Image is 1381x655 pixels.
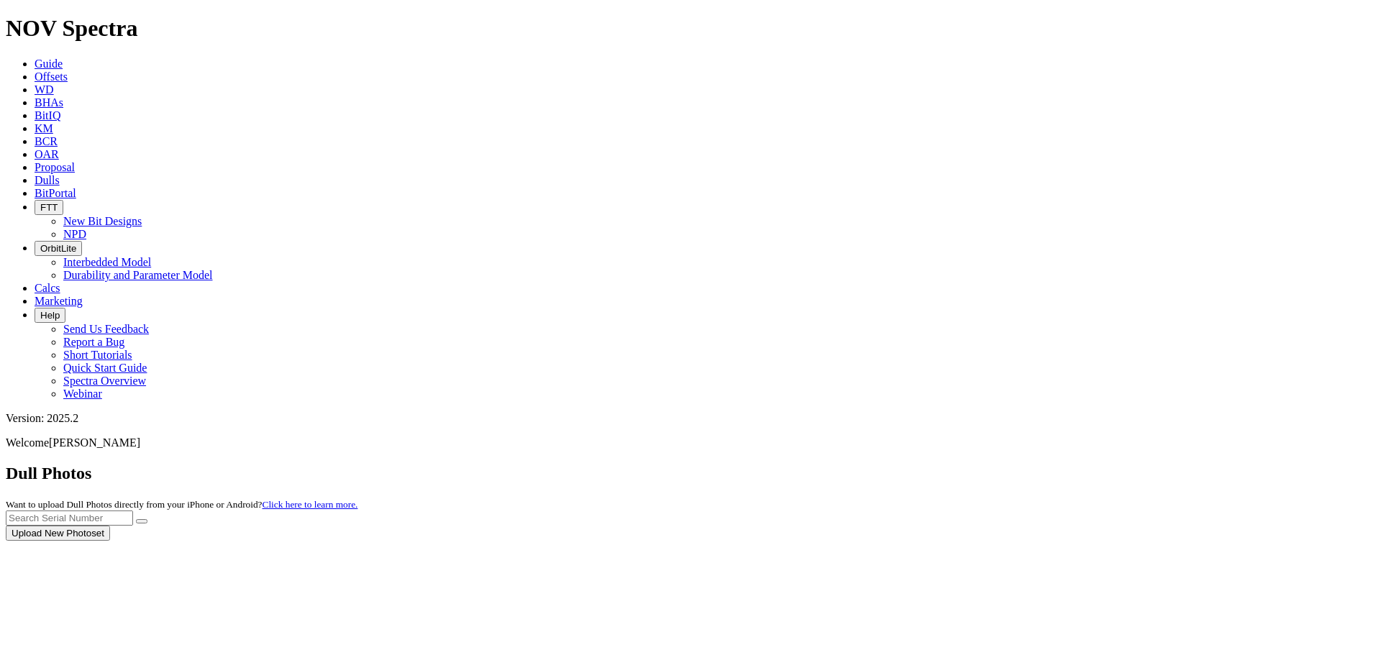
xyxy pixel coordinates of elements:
[35,135,58,147] a: BCR
[35,70,68,83] a: Offsets
[6,499,357,510] small: Want to upload Dull Photos directly from your iPhone or Android?
[63,375,146,387] a: Spectra Overview
[63,388,102,400] a: Webinar
[35,109,60,122] a: BitIQ
[35,83,54,96] a: WD
[6,510,133,526] input: Search Serial Number
[35,187,76,199] a: BitPortal
[6,412,1375,425] div: Version: 2025.2
[63,349,132,361] a: Short Tutorials
[35,58,63,70] a: Guide
[49,436,140,449] span: [PERSON_NAME]
[6,464,1375,483] h2: Dull Photos
[63,256,151,268] a: Interbedded Model
[6,436,1375,449] p: Welcome
[63,269,213,281] a: Durability and Parameter Model
[35,96,63,109] a: BHAs
[35,200,63,215] button: FTT
[35,241,82,256] button: OrbitLite
[35,122,53,134] a: KM
[35,174,60,186] a: Dulls
[63,362,147,374] a: Quick Start Guide
[6,526,110,541] button: Upload New Photoset
[40,310,60,321] span: Help
[35,282,60,294] a: Calcs
[263,499,358,510] a: Click here to learn more.
[6,15,1375,42] h1: NOV Spectra
[40,202,58,213] span: FTT
[63,228,86,240] a: NPD
[35,161,75,173] a: Proposal
[63,323,149,335] a: Send Us Feedback
[35,308,65,323] button: Help
[63,336,124,348] a: Report a Bug
[35,148,59,160] a: OAR
[40,243,76,254] span: OrbitLite
[63,215,142,227] a: New Bit Designs
[35,295,83,307] a: Marketing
